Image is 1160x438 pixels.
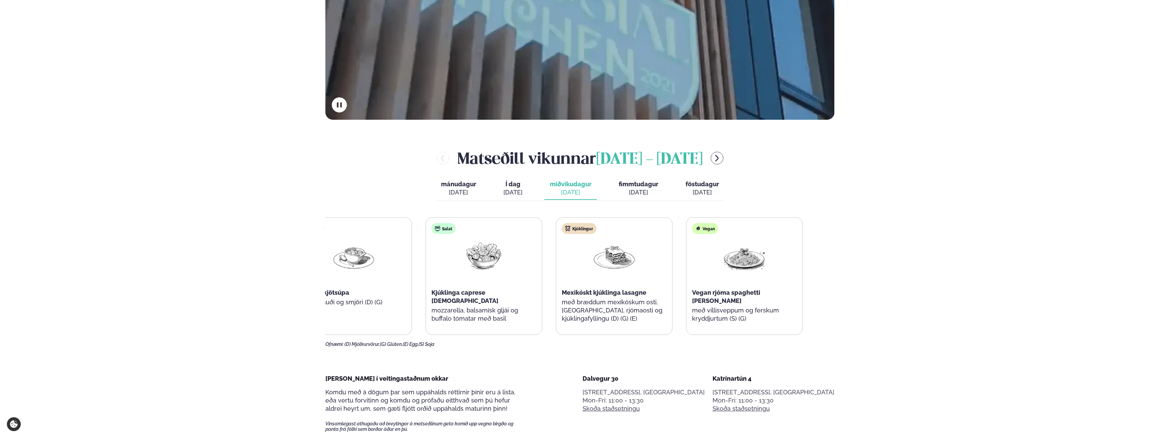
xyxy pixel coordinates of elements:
[325,421,525,432] span: Vinsamlegast athugaðu að breytingar á matseðlinum geta komið upp vegna birgða og panta frá fólki ...
[325,389,515,412] span: Komdu með á dögum þar sem uppáhalds réttirnir þínir eru á lista, eða vertu forvitinn og komdu og ...
[332,239,376,271] img: Soup.png
[301,223,325,234] div: Súpa
[596,152,703,167] span: [DATE] - [DATE]
[325,341,343,347] span: Ofnæmi:
[301,289,349,296] span: Íslensk kjötsúpa
[713,405,770,413] a: Skoða staðsetningu
[498,177,528,200] button: Í dag [DATE]
[435,226,440,231] img: salad.svg
[562,298,667,323] p: með bræddum mexíkóskum osti, [GEOGRAPHIC_DATA], rjómaosti og kjúklingafyllingu (D) (G) (E)
[380,341,403,347] span: (G) Glúten,
[562,223,597,234] div: Kjúklingur
[325,375,448,382] span: [PERSON_NAME] í veitingastaðnum okkar
[583,375,705,383] div: Dalvegur 30
[686,180,719,188] span: föstudagur
[457,147,703,169] h2: Matseðill vikunnar
[462,239,506,271] img: Salad.png
[503,180,523,188] span: Í dag
[713,396,835,405] div: Mon-Fri: 11:00 - 13:30
[301,298,406,306] p: með brauði og smjöri (D) (G)
[680,177,724,200] button: föstudagur [DATE]
[583,388,705,396] p: [STREET_ADDRESS], [GEOGRAPHIC_DATA]
[562,289,646,296] span: Mexikóskt kjúklinga lasagne
[695,226,701,231] img: Vegan.svg
[692,306,797,323] p: með villisveppum og ferskum kryddjurtum (S) (G)
[583,405,640,413] a: Skoða staðsetningu
[592,239,636,271] img: Lasagna.png
[431,306,537,323] p: mozzarella, balsamísk gljái og buffalo tómatar með basil
[550,180,591,188] span: miðvikudagur
[619,188,658,196] div: [DATE]
[441,188,476,196] div: [DATE]
[7,417,21,431] a: Cookie settings
[583,396,705,405] div: Mon-Fri: 11:00 - 13:30
[613,177,664,200] button: fimmtudagur [DATE]
[544,177,597,200] button: miðvikudagur [DATE]
[437,152,449,164] button: menu-btn-left
[723,239,766,271] img: Spagetti.png
[503,188,523,196] div: [DATE]
[713,375,835,383] div: Katrínartún 4
[619,180,658,188] span: fimmtudagur
[550,188,591,196] div: [DATE]
[419,341,435,347] span: (S) Soja
[431,223,456,234] div: Salat
[344,341,380,347] span: (D) Mjólkurvörur,
[436,177,482,200] button: mánudagur [DATE]
[713,388,835,396] p: [STREET_ADDRESS], [GEOGRAPHIC_DATA]
[692,223,718,234] div: Vegan
[711,152,723,164] button: menu-btn-right
[692,289,760,304] span: Vegan rjóma spaghetti [PERSON_NAME]
[686,188,719,196] div: [DATE]
[441,180,476,188] span: mánudagur
[431,289,498,304] span: Kjúklinga caprese [DEMOGRAPHIC_DATA]
[565,226,571,231] img: chicken.svg
[403,341,419,347] span: (E) Egg,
